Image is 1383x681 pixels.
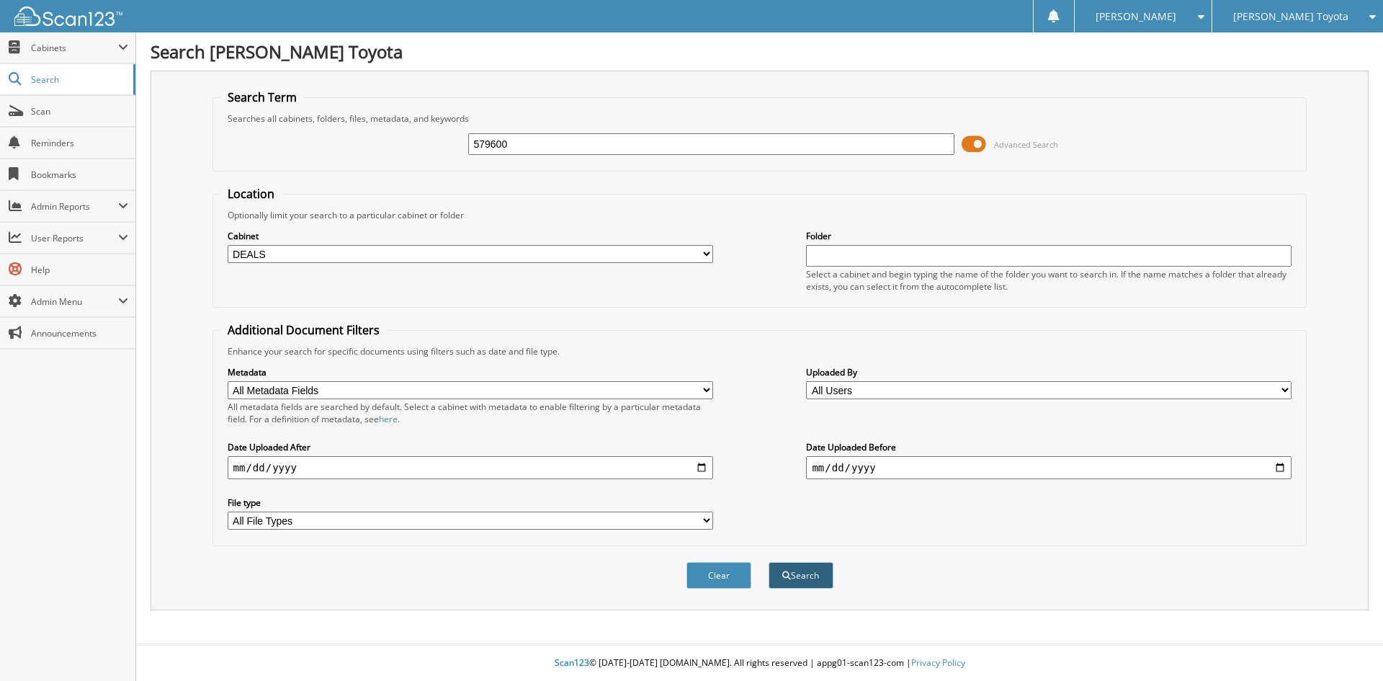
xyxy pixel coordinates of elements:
[220,322,387,338] legend: Additional Document Filters
[555,656,589,669] span: Scan123
[31,264,128,276] span: Help
[769,562,833,589] button: Search
[151,40,1369,63] h1: Search [PERSON_NAME] Toyota
[228,401,713,425] div: All metadata fields are searched by default. Select a cabinet with metadata to enable filtering b...
[14,6,122,26] img: scan123-logo-white.svg
[1311,612,1383,681] iframe: Chat Widget
[31,169,128,181] span: Bookmarks
[136,646,1383,681] div: © [DATE]-[DATE] [DOMAIN_NAME]. All rights reserved | appg01-scan123-com |
[31,295,118,308] span: Admin Menu
[228,456,713,479] input: start
[31,327,128,339] span: Announcements
[1233,12,1348,21] span: [PERSON_NAME] Toyota
[806,366,1292,378] label: Uploaded By
[220,345,1299,357] div: Enhance your search for specific documents using filters such as date and file type.
[31,105,128,117] span: Scan
[1096,12,1176,21] span: [PERSON_NAME]
[31,232,118,244] span: User Reports
[31,200,118,213] span: Admin Reports
[806,230,1292,242] label: Folder
[228,497,713,509] label: File type
[31,74,126,86] span: Search
[220,209,1299,221] div: Optionally limit your search to a particular cabinet or folder
[31,42,118,54] span: Cabinets
[911,656,965,669] a: Privacy Policy
[806,456,1292,479] input: end
[994,139,1058,150] span: Advanced Search
[220,186,282,202] legend: Location
[686,562,751,589] button: Clear
[220,112,1299,125] div: Searches all cabinets, folders, files, metadata, and keywords
[379,413,398,425] a: here
[228,230,713,242] label: Cabinet
[806,441,1292,453] label: Date Uploaded Before
[228,366,713,378] label: Metadata
[31,137,128,149] span: Reminders
[220,89,304,105] legend: Search Term
[228,441,713,453] label: Date Uploaded After
[806,268,1292,293] div: Select a cabinet and begin typing the name of the folder you want to search in. If the name match...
